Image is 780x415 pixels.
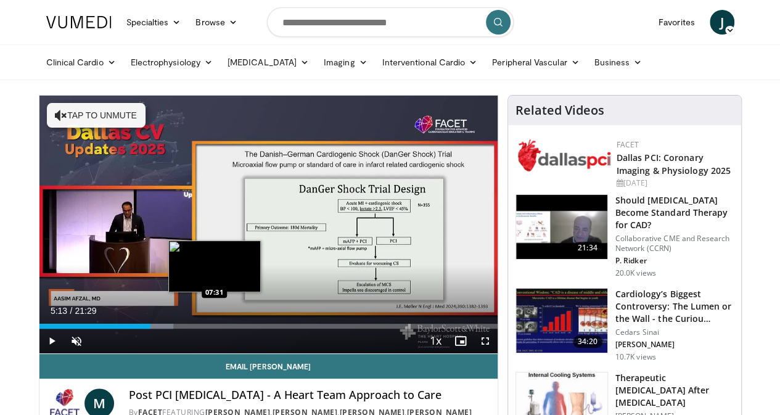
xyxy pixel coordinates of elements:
[518,139,610,171] img: 939357b5-304e-4393-95de-08c51a3c5e2a.png.150x105_q85_autocrop_double_scale_upscale_version-0.2.png
[615,288,734,325] h3: Cardiology’s Biggest Controversy: The Lumen or the Wall - the Curiou…
[39,329,64,353] button: Play
[47,103,146,128] button: Tap to unmute
[39,96,498,354] video-js: Video Player
[617,139,639,150] a: FACET
[516,289,607,353] img: d453240d-5894-4336-be61-abca2891f366.150x105_q85_crop-smart_upscale.jpg
[267,7,514,37] input: Search topics, interventions
[615,352,656,362] p: 10.7K views
[615,194,734,231] h3: Should [MEDICAL_DATA] Become Standard Therapy for CAD?
[515,103,604,118] h4: Related Videos
[64,329,89,353] button: Unmute
[473,329,498,353] button: Fullscreen
[587,50,650,75] a: Business
[615,327,734,337] p: Cedars Sinai
[316,50,375,75] a: Imaging
[485,50,586,75] a: Peripheral Vascular
[615,268,656,278] p: 20.0K views
[615,340,734,350] p: [PERSON_NAME]
[615,256,734,266] p: P. Ridker
[710,10,734,35] a: J
[573,242,602,254] span: 21:34
[129,388,488,402] h4: Post PCI [MEDICAL_DATA] - A Heart Team Approach to Care
[39,354,498,379] a: Email [PERSON_NAME]
[617,152,731,176] a: Dallas PCI: Coronary Imaging & Physiology 2025
[70,306,73,316] span: /
[615,234,734,253] p: Collaborative CME and Research Network (CCRN)
[123,50,220,75] a: Electrophysiology
[448,329,473,353] button: Enable picture-in-picture mode
[375,50,485,75] a: Interventional Cardio
[615,372,734,409] h3: Therapeutic [MEDICAL_DATA] After [MEDICAL_DATA]
[573,335,602,348] span: 34:20
[515,288,734,362] a: 34:20 Cardiology’s Biggest Controversy: The Lumen or the Wall - the Curiou… Cedars Sinai [PERSON_...
[51,306,67,316] span: 5:13
[424,329,448,353] button: Playback Rate
[119,10,189,35] a: Specialties
[515,194,734,278] a: 21:34 Should [MEDICAL_DATA] Become Standard Therapy for CAD? Collaborative CME and Research Netwo...
[46,16,112,28] img: VuMedi Logo
[220,50,316,75] a: [MEDICAL_DATA]
[617,178,731,189] div: [DATE]
[188,10,245,35] a: Browse
[516,195,607,259] img: eb63832d-2f75-457d-8c1a-bbdc90eb409c.150x105_q85_crop-smart_upscale.jpg
[39,50,123,75] a: Clinical Cardio
[651,10,702,35] a: Favorites
[39,324,498,329] div: Progress Bar
[75,306,96,316] span: 21:29
[168,240,261,292] img: image.jpeg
